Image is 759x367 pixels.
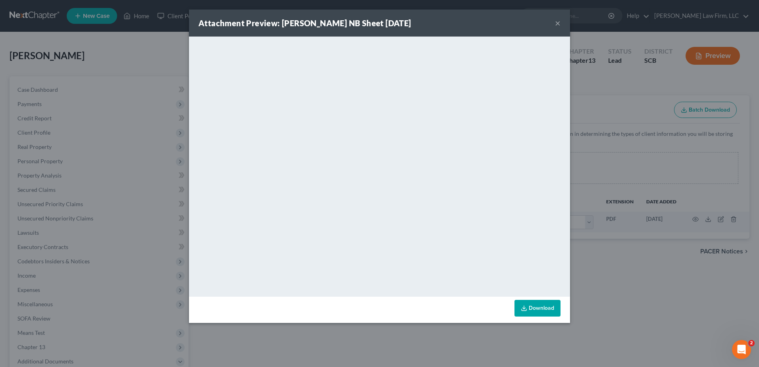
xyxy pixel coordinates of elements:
[189,37,570,295] iframe: <object ng-attr-data='[URL][DOMAIN_NAME]' type='application/pdf' width='100%' height='650px'></ob...
[555,18,561,28] button: ×
[198,18,411,28] strong: Attachment Preview: [PERSON_NAME] NB Sheet [DATE]
[732,340,751,359] iframe: Intercom live chat
[748,340,755,346] span: 2
[514,300,561,317] a: Download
